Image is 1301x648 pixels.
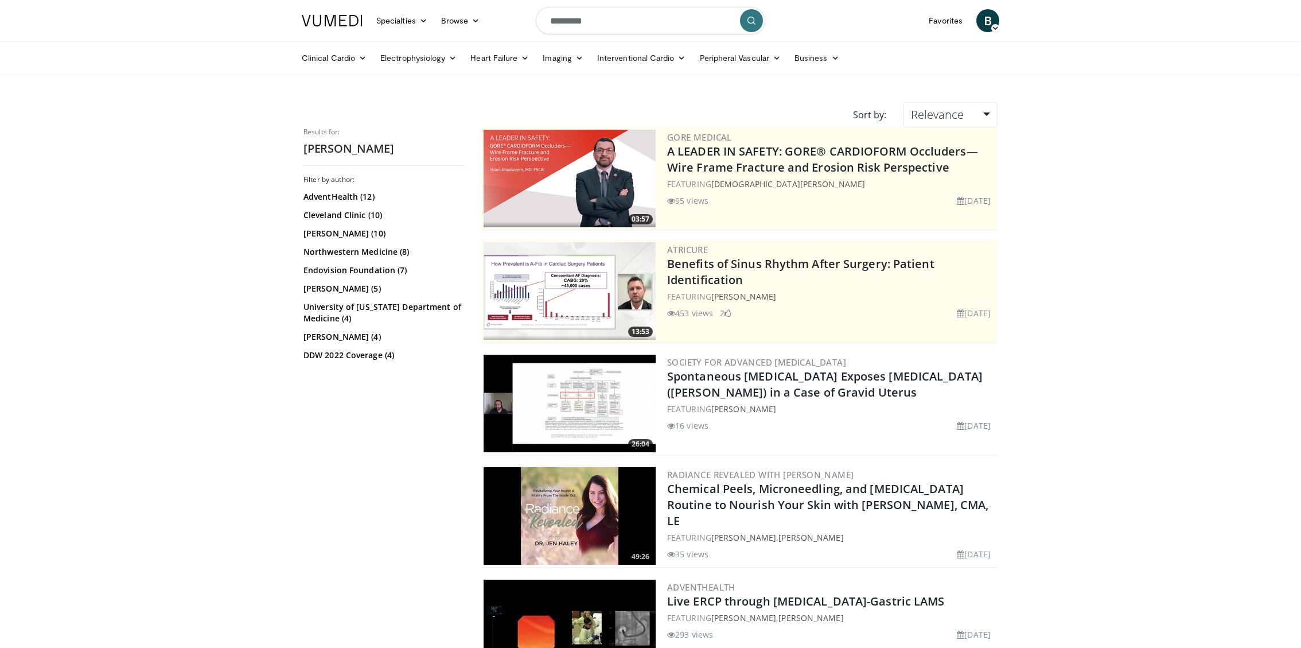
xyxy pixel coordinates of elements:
a: A LEADER IN SAFETY: GORE® CARDIOFORM Occluders— Wire Frame Fracture and Erosion Risk Perspective [667,143,978,175]
a: 13:53 [484,242,656,340]
div: FEATURING [667,290,995,302]
li: 16 views [667,420,708,432]
li: [DATE] [957,420,991,432]
li: [DATE] [957,307,991,319]
div: Sort by: [844,102,895,127]
a: Browse [434,9,487,32]
a: [PERSON_NAME] (4) [303,331,461,343]
a: Electrophysiology [373,46,463,69]
img: 982c273f-2ee1-4c72-ac31-fa6e97b745f7.png.300x170_q85_crop-smart_upscale.png [484,242,656,340]
a: Gore Medical [667,131,732,143]
a: [PERSON_NAME] [778,612,843,623]
a: AdventHealth [667,581,735,593]
h3: Filter by author: [303,175,464,184]
a: Northwestern Medicine (8) [303,246,461,258]
a: 03:57 [484,130,656,227]
a: [PERSON_NAME] [778,532,843,543]
a: B [976,9,999,32]
img: 9348301c-760a-47fc-826c-9162ae46df59.300x170_q85_crop-smart_upscale.jpg [484,467,656,565]
span: 03:57 [628,214,653,224]
a: AdventHealth (12) [303,191,461,203]
a: Endovision Foundation (7) [303,265,461,276]
span: Relevance [911,107,964,122]
li: 35 views [667,548,708,560]
a: [PERSON_NAME] [711,403,776,414]
span: 26:04 [628,439,653,449]
a: [DEMOGRAPHIC_DATA][PERSON_NAME] [711,179,865,189]
li: 453 views [667,307,713,319]
p: Results for: [303,127,464,137]
li: [DATE] [957,195,991,207]
a: DDW 2022 Coverage (4) [303,350,461,361]
span: 49:26 [628,552,653,562]
a: Cleveland Clinic (10) [303,209,461,221]
a: Interventional Cardio [590,46,693,69]
li: 2 [720,307,731,319]
img: VuMedi Logo [302,15,363,26]
div: FEATURING , [667,531,995,544]
a: Society for Advanced [MEDICAL_DATA] [667,356,846,368]
a: University of [US_STATE] Department of Medicine (4) [303,301,461,324]
a: Clinical Cardio [295,46,373,69]
img: 7e6f5231-ccef-4650-886a-6c7da956d922.300x170_q85_crop-smart_upscale.jpg [484,355,656,452]
a: AtriCure [667,244,708,255]
li: 293 views [667,628,713,641]
a: 26:04 [484,355,656,452]
a: Benefits of Sinus Rhythm After Surgery: Patient Identification [667,256,934,288]
li: 95 views [667,195,708,207]
img: 9990610e-7b98-4a1a-8e13-3eef897f3a0c.png.300x170_q85_crop-smart_upscale.png [484,130,656,227]
input: Search topics, interventions [536,7,765,34]
a: Spontaneous [MEDICAL_DATA] Exposes [MEDICAL_DATA] ([PERSON_NAME]) in a Case of Gravid Uterus [667,368,983,400]
a: Favorites [922,9,969,32]
h2: [PERSON_NAME] [303,141,464,156]
a: [PERSON_NAME] [711,612,776,623]
div: FEATURING , [667,612,995,624]
a: [PERSON_NAME] [711,291,776,302]
a: Live ERCP through [MEDICAL_DATA]-Gastric LAMS [667,593,945,609]
li: [DATE] [957,628,991,641]
a: Imaging [536,46,590,69]
div: FEATURING [667,403,995,415]
a: Peripheral Vascular [693,46,788,69]
li: [DATE] [957,548,991,560]
a: [PERSON_NAME] (10) [303,228,461,239]
a: Chemical Peels, Microneedling, and [MEDICAL_DATA] Routine to Nourish Your Skin with [PERSON_NAME]... [667,481,988,529]
span: 13:53 [628,327,653,337]
a: Relevance [903,102,998,127]
a: Heart Failure [463,46,536,69]
a: Specialties [369,9,434,32]
a: [PERSON_NAME] (5) [303,283,461,294]
a: Business [788,46,846,69]
a: [PERSON_NAME] [711,532,776,543]
div: FEATURING [667,178,995,190]
a: 49:26 [484,467,656,565]
a: Radiance Revealed with [PERSON_NAME] [667,469,854,480]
